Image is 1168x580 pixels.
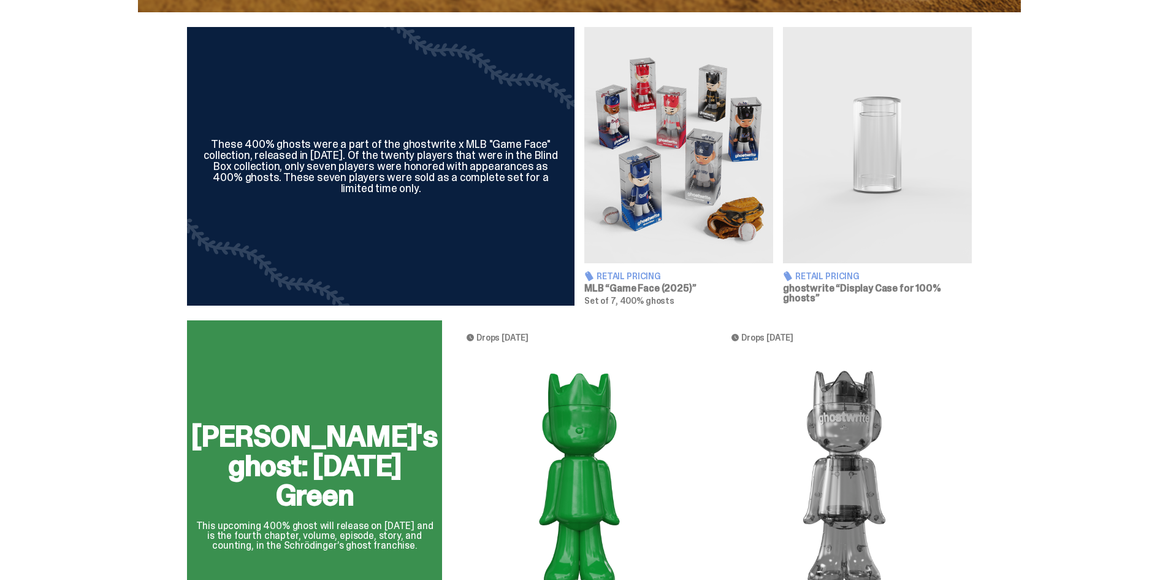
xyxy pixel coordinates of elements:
[202,139,560,194] div: These 400% ghosts were a part of the ghostwrite x MLB "Game Face" collection, released in [DATE]....
[191,422,438,510] h2: [PERSON_NAME]'s ghost: [DATE] Green
[741,333,793,342] span: Drops [DATE]
[597,272,661,280] span: Retail Pricing
[584,27,773,263] img: Game Face (2025)
[191,521,438,551] p: This upcoming 400% ghost will release on [DATE] and is the fourth chapter, volume, episode, story...
[783,27,972,306] a: Display Case for 100% ghosts Retail Pricing
[584,27,773,306] a: Game Face (2025) Retail Pricing
[476,333,529,342] span: Drops [DATE]
[783,27,972,263] img: Display Case for 100% ghosts
[783,284,972,303] h3: ghostwrite “Display Case for 100% ghosts”
[795,272,860,280] span: Retail Pricing
[584,284,773,293] h3: MLB “Game Face (2025)”
[584,295,674,306] span: Set of 7, 400% ghosts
